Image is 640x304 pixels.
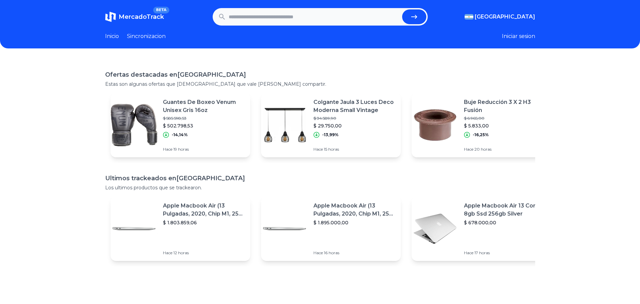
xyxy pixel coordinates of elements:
[127,32,166,40] a: Sincronizacion
[313,122,395,129] p: $ 29.750,00
[464,116,546,121] p: $ 6.965,00
[465,13,535,21] button: [GEOGRAPHIC_DATA]
[313,250,395,256] p: Hace 16 horas
[105,70,535,79] h1: Ofertas destacadas en [GEOGRAPHIC_DATA]
[163,219,245,226] p: $ 1.803.859,06
[322,132,339,138] p: -13,99%
[163,122,245,129] p: $ 502.798,53
[475,13,535,21] span: [GEOGRAPHIC_DATA]
[412,102,459,149] img: Featured image
[464,219,546,226] p: $ 678.000,00
[105,11,164,22] a: MercadoTrackBETA
[105,174,535,183] h1: Ultimos trackeados en [GEOGRAPHIC_DATA]
[105,81,535,87] p: Estas son algunas ofertas que [DEMOGRAPHIC_DATA] que vale [PERSON_NAME] compartir.
[412,196,551,261] a: Featured imageApple Macbook Air 13 Core I5 8gb Ssd 256gb Silver$ 678.000,00Hace 17 horas
[163,98,245,114] p: Guantes De Boxeo Venum Unisex Gris 16oz
[502,32,535,40] button: Iniciar sesion
[119,13,164,21] span: MercadoTrack
[153,7,169,13] span: BETA
[111,93,250,157] a: Featured imageGuantes De Boxeo Venum Unisex Gris 16oz$ 585.598,53$ 502.798,53-14,14%Hace 19 horas
[261,205,308,252] img: Featured image
[111,102,158,149] img: Featured image
[105,184,535,191] p: Los ultimos productos que se trackearon.
[172,132,188,138] p: -14,14%
[313,202,395,218] p: Apple Macbook Air (13 Pulgadas, 2020, Chip M1, 256 Gb De Ssd, 8 Gb De Ram) - Plata
[464,147,546,152] p: Hace 20 horas
[261,196,401,261] a: Featured imageApple Macbook Air (13 Pulgadas, 2020, Chip M1, 256 Gb De Ssd, 8 Gb De Ram) - Plata$...
[464,250,546,256] p: Hace 17 horas
[412,93,551,157] a: Featured imageBuje Reducción 3 X 2 H3 Fusión$ 6.965,00$ 5.833,00-16,25%Hace 20 horas
[163,202,245,218] p: Apple Macbook Air (13 Pulgadas, 2020, Chip M1, 256 Gb De Ssd, 8 Gb De Ram) - Plata
[163,116,245,121] p: $ 585.598,53
[464,122,546,129] p: $ 5.833,00
[105,32,119,40] a: Inicio
[313,116,395,121] p: $ 34.589,90
[465,14,473,20] img: Argentina
[111,205,158,252] img: Featured image
[313,219,395,226] p: $ 1.895.000,00
[313,147,395,152] p: Hace 15 horas
[313,98,395,114] p: Colgante Jaula 3 Luces Deco Moderna Small Vintage
[412,205,459,252] img: Featured image
[261,102,308,149] img: Featured image
[464,98,546,114] p: Buje Reducción 3 X 2 H3 Fusión
[163,147,245,152] p: Hace 19 horas
[111,196,250,261] a: Featured imageApple Macbook Air (13 Pulgadas, 2020, Chip M1, 256 Gb De Ssd, 8 Gb De Ram) - Plata$...
[261,93,401,157] a: Featured imageColgante Jaula 3 Luces Deco Moderna Small Vintage$ 34.589,90$ 29.750,00-13,99%Hace ...
[163,250,245,256] p: Hace 12 horas
[473,132,489,138] p: -16,25%
[105,11,116,22] img: MercadoTrack
[464,202,546,218] p: Apple Macbook Air 13 Core I5 8gb Ssd 256gb Silver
